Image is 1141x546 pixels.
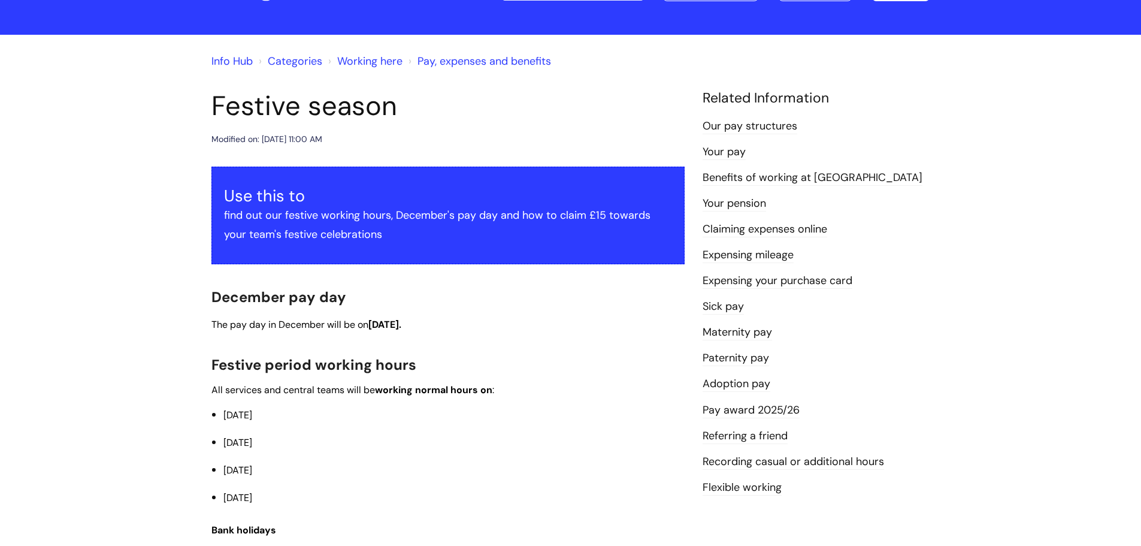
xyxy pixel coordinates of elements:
a: Expensing your purchase card [703,273,852,289]
a: Referring a friend [703,429,788,444]
a: Expensing mileage [703,248,794,263]
span: December pay day [211,288,346,306]
a: Maternity pay [703,325,772,340]
span: [DATE] [223,409,252,421]
a: Pay award 2025/26 [703,403,800,418]
a: Recording casual or additional hours [703,454,884,470]
span: [DATE] [223,464,252,476]
div: Modified on: [DATE] 11:00 AM [211,132,322,147]
a: Working here [337,54,402,68]
li: Solution home [256,52,322,71]
h4: Related Information [703,90,930,107]
strong: working normal hours [375,384,478,396]
a: Your pay [703,144,746,160]
a: Categories [268,54,322,68]
a: Sick pay [703,299,744,315]
span: [DATE] [223,436,252,449]
strong: on [480,384,492,396]
span: The pay day in December will be on [211,318,406,331]
a: Paternity pay [703,351,769,366]
strong: [DATE]. [368,318,401,331]
a: Claiming expenses online [703,222,827,237]
span: Festive period working hours [211,355,416,374]
a: Our pay structures [703,119,797,134]
span: Bank holidays [211,524,276,536]
a: Adoption pay [703,376,770,392]
span: [DATE] [223,491,252,504]
li: Pay, expenses and benefits [405,52,551,71]
li: Working here [325,52,402,71]
span: All services and central teams will be : [211,384,494,396]
a: Info Hub [211,54,253,68]
h1: Festive season [211,90,685,122]
a: Flexible working [703,480,782,496]
a: Benefits of working at [GEOGRAPHIC_DATA] [703,170,922,186]
a: Pay, expenses and benefits [417,54,551,68]
h3: Use this to [224,186,672,206]
p: find out our festive working hours, December's pay day and how to claim £15 towards your team's f... [224,206,672,245]
a: Your pension [703,196,766,212]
